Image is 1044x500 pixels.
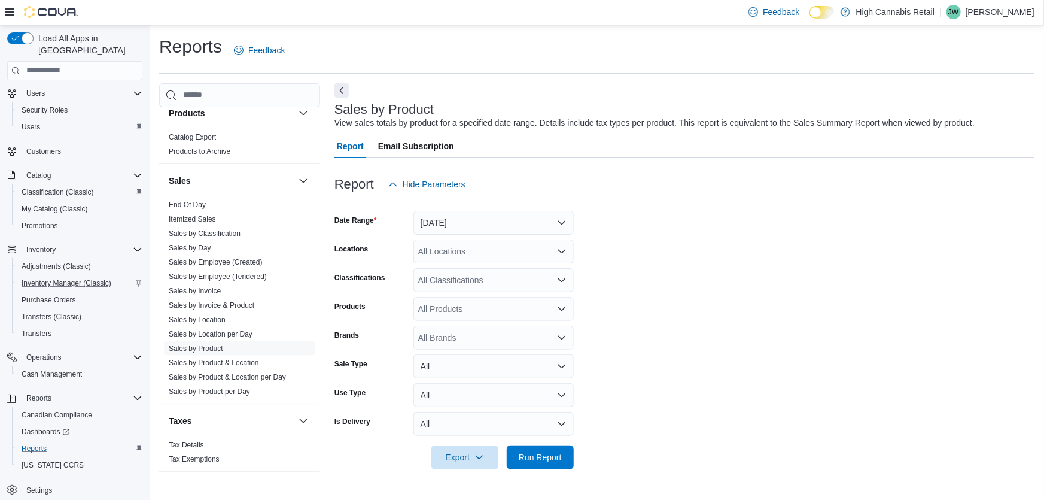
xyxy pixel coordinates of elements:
[169,258,263,266] a: Sales by Employee (Created)
[413,412,574,436] button: All
[169,344,223,353] a: Sales by Product
[169,257,263,267] span: Sales by Employee (Created)
[26,89,45,98] span: Users
[17,103,142,117] span: Security Roles
[557,304,567,314] button: Open list of options
[12,217,147,234] button: Promotions
[159,130,320,163] div: Products
[22,350,142,365] span: Operations
[334,331,359,340] label: Brands
[17,185,142,199] span: Classification (Classic)
[507,446,574,469] button: Run Report
[169,229,241,238] span: Sales by Classification
[12,119,147,135] button: Users
[12,292,147,308] button: Purchase Orders
[966,5,1034,19] p: [PERSON_NAME]
[169,415,192,427] h3: Taxes
[557,333,567,343] button: Open list of options
[763,6,799,18] span: Feedback
[12,308,147,325] button: Transfers (Classic)
[22,144,66,159] a: Customers
[169,272,267,281] a: Sales by Employee (Tendered)
[378,134,454,158] span: Email Subscription
[248,44,285,56] span: Feedback
[17,276,116,290] a: Inventory Manager (Classic)
[169,175,191,187] h3: Sales
[22,391,142,405] span: Reports
[22,295,76,305] span: Purchase Orders
[17,310,86,324] a: Transfers (Classic)
[12,457,147,474] button: [US_STATE] CCRS
[17,202,142,216] span: My Catalog (Classic)
[169,175,294,187] button: Sales
[12,325,147,342] button: Transfers
[2,167,147,184] button: Catalog
[2,481,147,498] button: Settings
[169,244,211,252] a: Sales by Day
[169,441,204,449] a: Tax Details
[169,301,254,310] a: Sales by Invoice & Product
[22,105,68,115] span: Security Roles
[17,425,142,439] span: Dashboards
[2,390,147,407] button: Reports
[2,349,147,366] button: Operations
[334,102,434,117] h3: Sales by Product
[26,486,52,495] span: Settings
[17,408,142,422] span: Canadian Compliance
[24,6,78,18] img: Cova
[22,243,60,257] button: Inventory
[22,243,142,257] span: Inventory
[948,5,958,19] span: JW
[334,177,374,192] h3: Report
[334,417,370,426] label: Is Delivery
[12,366,147,383] button: Cash Management
[12,407,147,423] button: Canadian Compliance
[403,178,465,190] span: Hide Parameters
[169,454,220,464] span: Tax Exemptions
[22,369,82,379] span: Cash Management
[22,187,94,197] span: Classification (Classic)
[334,388,366,398] label: Use Type
[22,329,51,338] span: Transfers
[334,359,367,369] label: Sale Type
[17,202,93,216] a: My Catalog (Classic)
[169,372,286,382] span: Sales by Product & Location per Day
[809,6,835,19] input: Dark Mode
[334,216,377,225] label: Date Range
[17,293,142,307] span: Purchase Orders
[22,350,66,365] button: Operations
[334,244,369,254] label: Locations
[22,122,40,132] span: Users
[2,143,147,160] button: Customers
[17,120,142,134] span: Users
[169,201,206,209] a: End Of Day
[159,198,320,404] div: Sales
[334,83,349,98] button: Next
[296,174,311,188] button: Sales
[26,245,56,254] span: Inventory
[12,275,147,292] button: Inventory Manager (Classic)
[169,415,294,427] button: Taxes
[169,329,252,339] span: Sales by Location per Day
[169,107,205,119] h3: Products
[22,410,92,420] span: Canadian Compliance
[12,184,147,201] button: Classification (Classic)
[169,243,211,253] span: Sales by Day
[229,38,290,62] a: Feedback
[939,5,942,19] p: |
[413,383,574,407] button: All
[169,132,216,142] span: Catalog Export
[169,147,230,156] a: Products to Archive
[334,273,385,283] label: Classifications
[856,5,935,19] p: High Cannabis Retail
[169,387,250,396] a: Sales by Product per Day
[159,35,222,59] h1: Reports
[296,414,311,428] button: Taxes
[22,460,84,470] span: [US_STATE] CCRS
[22,262,91,271] span: Adjustments (Classic)
[431,446,498,469] button: Export
[169,358,259,368] span: Sales by Product & Location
